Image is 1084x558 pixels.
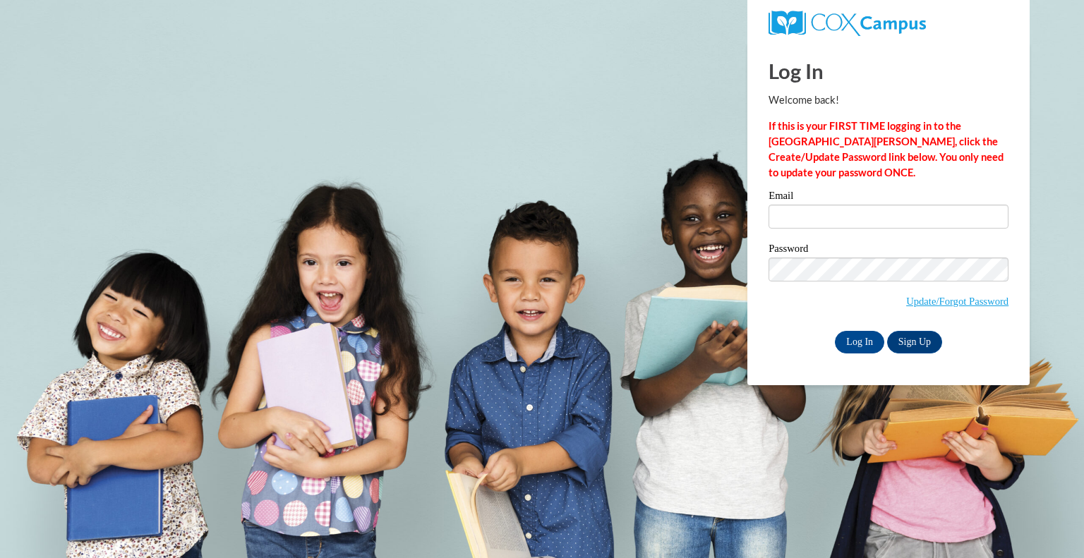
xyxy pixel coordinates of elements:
label: Email [769,190,1008,205]
a: COX Campus [769,16,926,28]
input: Log In [835,331,884,353]
a: Update/Forgot Password [906,296,1008,307]
img: COX Campus [769,11,926,36]
p: Welcome back! [769,92,1008,108]
strong: If this is your FIRST TIME logging in to the [GEOGRAPHIC_DATA][PERSON_NAME], click the Create/Upd... [769,120,1004,178]
label: Password [769,243,1008,257]
a: Sign Up [887,331,942,353]
h1: Log In [769,56,1008,85]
